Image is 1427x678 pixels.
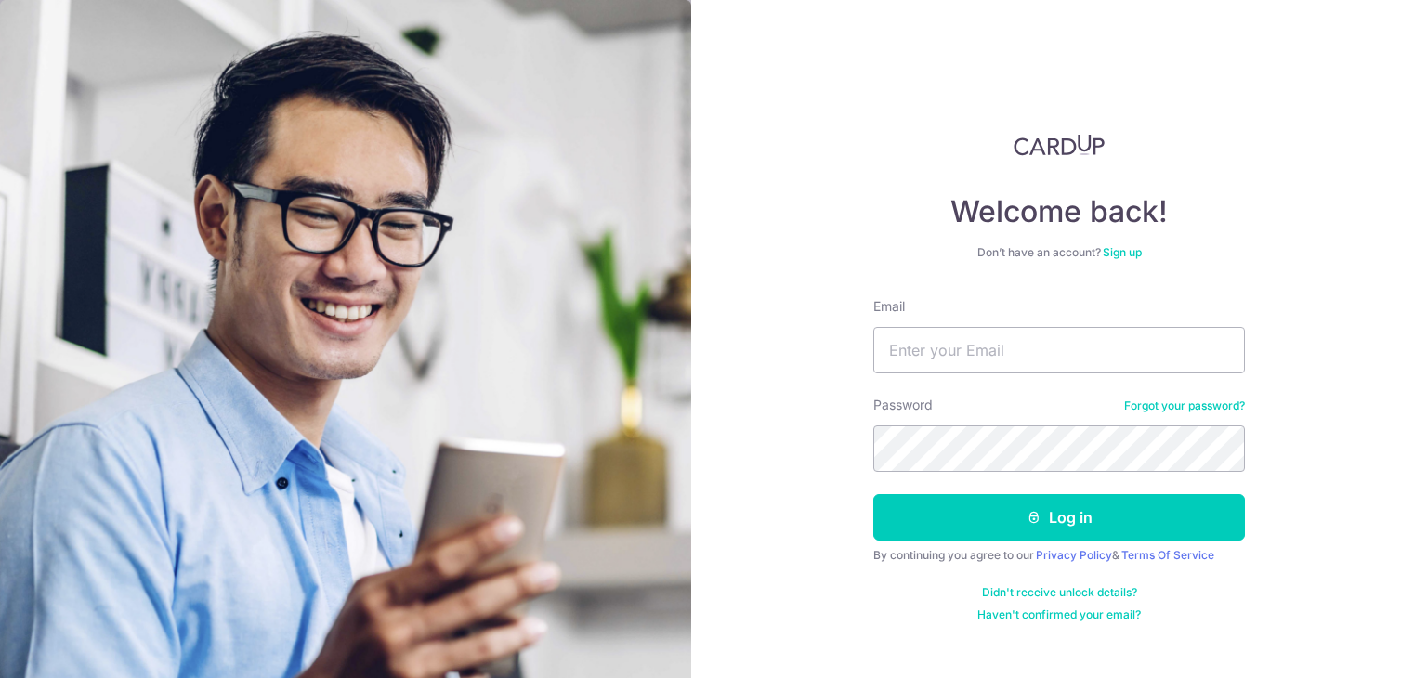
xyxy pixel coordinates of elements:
[1036,548,1112,562] a: Privacy Policy
[873,193,1245,230] h4: Welcome back!
[873,297,905,316] label: Email
[873,327,1245,373] input: Enter your Email
[1124,398,1245,413] a: Forgot your password?
[873,396,933,414] label: Password
[873,494,1245,541] button: Log in
[1103,245,1142,259] a: Sign up
[977,607,1141,622] a: Haven't confirmed your email?
[873,245,1245,260] div: Don’t have an account?
[873,548,1245,563] div: By continuing you agree to our &
[1014,134,1105,156] img: CardUp Logo
[982,585,1137,600] a: Didn't receive unlock details?
[1121,548,1214,562] a: Terms Of Service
